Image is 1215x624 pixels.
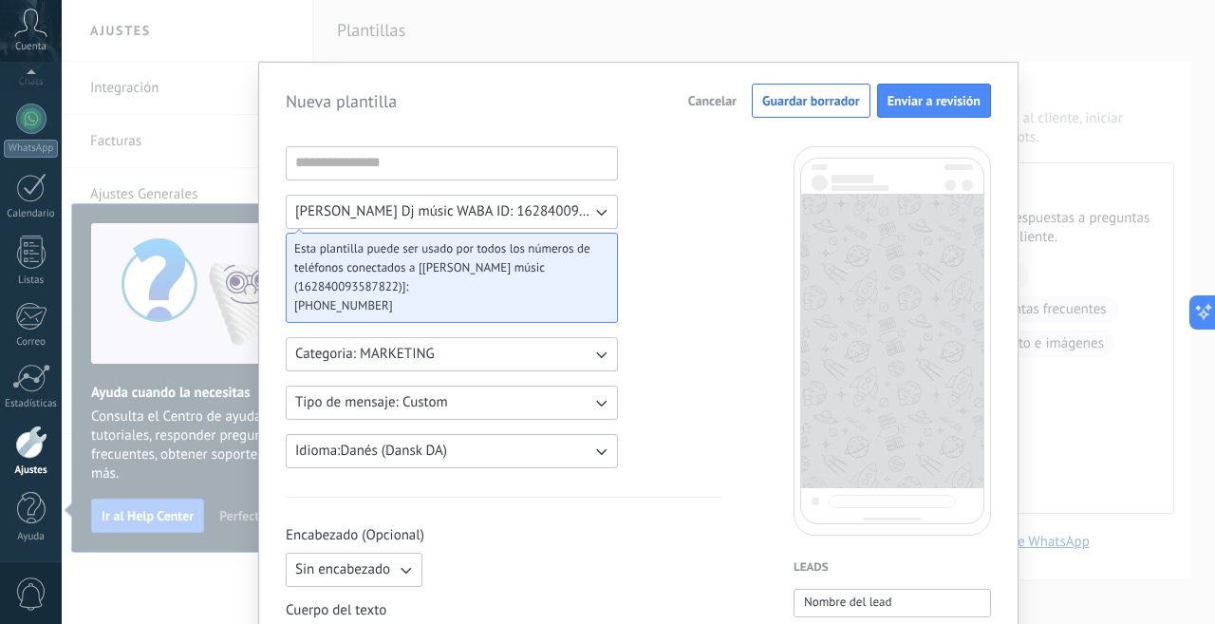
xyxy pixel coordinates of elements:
span: Enviar a revisión [888,94,981,107]
span: Nombre del lead [804,593,892,612]
div: Estadísticas [4,398,59,410]
span: Categoria: MARKETING [295,345,435,364]
h4: Leads [794,558,991,577]
div: Ayuda [4,531,59,543]
button: Nombre del lead [794,589,991,617]
h2: Nueva plantilla [286,90,397,112]
div: Ajustes [4,464,59,477]
span: [PERSON_NAME] Dj músic WABA ID: 162840093587822 [295,202,591,221]
span: Cuerpo del texto [286,601,722,620]
span: Encabezado (Opcional) [286,526,722,545]
button: [PERSON_NAME] Dj músic WABA ID: 162840093587822 [286,195,618,229]
span: Cuenta [15,41,47,53]
button: Tipo de mensaje: Custom [286,386,618,420]
button: Cancelar [680,86,745,115]
span: Cancelar [688,94,737,107]
span: Sin encabezado [295,560,390,579]
div: Correo [4,336,59,349]
button: Guardar borrador [752,84,870,118]
button: Enviar a revisión [877,84,991,118]
span: Guardar borrador [762,94,860,107]
button: Categoria: MARKETING [286,337,618,371]
div: Calendario [4,208,59,220]
span: [PHONE_NUMBER] [294,296,594,315]
span: Tipo de mensaje: Custom [295,393,448,412]
span: Esta plantilla puede ser usado por todos los números de teléfonos conectados a [[PERSON_NAME] mús... [294,239,594,296]
button: Idioma:Danés (Dansk DA) [286,434,618,468]
span: Idioma: Danés (Dansk DA) [295,442,447,461]
button: Sin encabezado [286,553,422,587]
div: WhatsApp [4,140,58,158]
div: Listas [4,274,59,287]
